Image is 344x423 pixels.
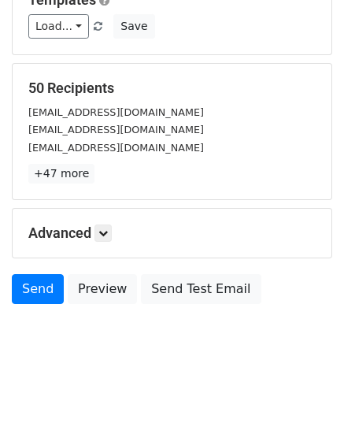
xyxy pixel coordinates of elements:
[28,14,89,39] a: Load...
[265,347,344,423] iframe: Chat Widget
[28,142,204,154] small: [EMAIL_ADDRESS][DOMAIN_NAME]
[141,274,261,304] a: Send Test Email
[68,274,137,304] a: Preview
[28,224,316,242] h5: Advanced
[28,164,94,184] a: +47 more
[28,80,316,97] h5: 50 Recipients
[28,106,204,118] small: [EMAIL_ADDRESS][DOMAIN_NAME]
[28,124,204,135] small: [EMAIL_ADDRESS][DOMAIN_NAME]
[12,274,64,304] a: Send
[113,14,154,39] button: Save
